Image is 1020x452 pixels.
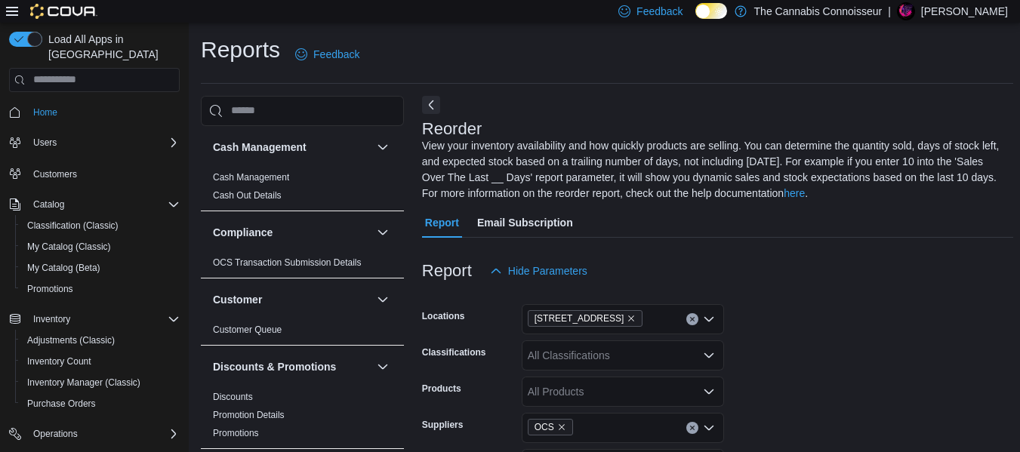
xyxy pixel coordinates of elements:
span: Feedback [313,47,359,62]
span: Feedback [636,4,683,19]
h3: Compliance [213,225,273,240]
a: Promotion Details [213,410,285,420]
span: Catalog [33,198,64,211]
span: Inventory Count [21,352,180,371]
button: Open list of options [703,422,715,434]
span: Dark Mode [695,19,696,20]
a: Inventory Manager (Classic) [21,374,146,392]
span: My Catalog (Beta) [27,262,100,274]
p: [PERSON_NAME] [921,2,1008,20]
label: Classifications [422,346,486,358]
a: Cash Management [213,172,289,183]
a: Classification (Classic) [21,217,125,235]
button: Open list of options [703,313,715,325]
h1: Reports [201,35,280,65]
span: 99 King St. [528,310,643,327]
a: Home [27,103,63,121]
button: My Catalog (Classic) [15,236,186,257]
span: Adjustments (Classic) [21,331,180,349]
h3: Discounts & Promotions [213,359,336,374]
button: Home [3,101,186,123]
h3: Reorder [422,120,482,138]
span: My Catalog (Beta) [21,259,180,277]
label: Locations [422,310,465,322]
span: Purchase Orders [27,398,96,410]
button: Discounts & Promotions [374,358,392,376]
span: Users [33,137,57,149]
span: Purchase Orders [21,395,180,413]
span: Cash Out Details [213,189,282,201]
span: My Catalog (Classic) [27,241,111,253]
span: Adjustments (Classic) [27,334,115,346]
button: Customer [213,292,371,307]
button: Customer [374,291,392,309]
span: Discounts [213,391,253,403]
img: Cova [30,4,97,19]
button: Catalog [3,194,186,215]
span: My Catalog (Classic) [21,238,180,256]
button: Next [422,96,440,114]
span: Home [33,106,57,118]
span: Promotion Details [213,409,285,421]
span: Cash Management [213,171,289,183]
span: Report [425,208,459,238]
button: Operations [27,425,84,443]
button: Catalog [27,195,70,214]
a: Cash Out Details [213,190,282,201]
button: Compliance [374,223,392,241]
span: OCS Transaction Submission Details [213,257,362,269]
button: Inventory [27,310,76,328]
button: Users [3,132,186,153]
a: Purchase Orders [21,395,102,413]
button: Inventory Manager (Classic) [15,372,186,393]
div: Cash Management [201,168,404,211]
a: My Catalog (Beta) [21,259,106,277]
a: Customers [27,165,83,183]
span: Inventory Count [27,355,91,367]
span: Inventory Manager (Classic) [27,377,140,389]
span: Operations [33,428,78,440]
div: Discounts & Promotions [201,388,404,448]
button: Open list of options [703,349,715,361]
span: Classification (Classic) [21,217,180,235]
span: Load All Apps in [GEOGRAPHIC_DATA] [42,32,180,62]
a: here [784,187,805,199]
span: Hide Parameters [508,263,587,278]
h3: Report [422,262,472,280]
a: Promotions [213,428,259,438]
div: Compliance [201,254,404,278]
button: Remove OCS from selection in this group [557,423,566,432]
button: Classification (Classic) [15,215,186,236]
button: Customers [3,162,186,184]
p: | [888,2,891,20]
span: Home [27,103,180,121]
p: The Cannabis Connoisseur [754,2,883,20]
span: Promotions [27,283,73,295]
a: My Catalog (Classic) [21,238,117,256]
input: Dark Mode [695,3,727,19]
button: Clear input [686,313,698,325]
a: Discounts [213,392,253,402]
button: Clear input [686,422,698,434]
span: Operations [27,425,180,443]
span: Classification (Classic) [27,220,119,232]
button: Remove 99 King St. from selection in this group [627,314,636,323]
span: [STREET_ADDRESS] [535,311,624,326]
button: Operations [3,423,186,444]
button: Adjustments (Classic) [15,330,186,351]
a: Adjustments (Classic) [21,331,121,349]
button: Compliance [213,225,371,240]
div: Tim Van Hoof [897,2,915,20]
button: Open list of options [703,386,715,398]
button: My Catalog (Beta) [15,257,186,278]
span: Customer Queue [213,324,282,336]
div: View your inventory availability and how quickly products are selling. You can determine the quan... [422,138,1006,201]
a: Inventory Count [21,352,97,371]
a: Customer Queue [213,324,282,335]
div: Customer [201,321,404,345]
a: Promotions [21,280,79,298]
span: OCS [528,419,573,435]
span: OCS [535,420,554,435]
a: OCS Transaction Submission Details [213,257,362,268]
span: Inventory Manager (Classic) [21,374,180,392]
